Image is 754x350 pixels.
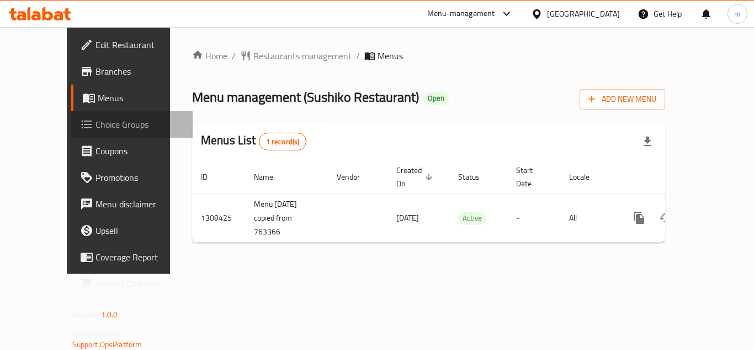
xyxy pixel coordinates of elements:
[201,170,222,184] span: ID
[253,49,352,62] span: Restaurants management
[356,49,360,62] li: /
[617,160,741,194] th: Actions
[71,111,193,138] a: Choice Groups
[192,194,245,242] td: 1308425
[71,138,193,164] a: Coupons
[259,137,306,147] span: 1 record(s)
[95,250,184,264] span: Coverage Report
[254,170,288,184] span: Name
[580,89,665,109] button: Add New Menu
[71,244,193,270] a: Coverage Report
[72,326,123,341] span: Get support on:
[396,164,436,190] span: Created On
[95,65,184,78] span: Branches
[458,212,486,224] span: Active
[95,197,184,211] span: Menu disclaimer
[95,144,184,158] span: Coupons
[71,191,193,217] a: Menu disclaimer
[98,91,184,105] span: Menus
[95,277,184,290] span: Grocery Checklist
[396,211,419,225] span: [DATE]
[652,205,679,231] button: Change Status
[569,170,604,184] span: Locale
[337,170,374,184] span: Vendor
[734,8,741,20] span: m
[560,194,617,242] td: All
[72,307,99,322] span: Version:
[192,85,419,109] span: Menu management ( Sushiko Restaurant )
[95,171,184,184] span: Promotions
[71,32,193,58] a: Edit Restaurant
[95,118,184,131] span: Choice Groups
[192,160,741,243] table: enhanced table
[71,217,193,244] a: Upsell
[634,128,661,155] div: Export file
[95,224,184,237] span: Upsell
[101,307,118,322] span: 1.0.0
[240,49,352,62] a: Restaurants management
[588,92,656,106] span: Add New Menu
[378,49,403,62] span: Menus
[427,7,495,20] div: Menu-management
[71,58,193,85] a: Branches
[245,194,328,242] td: Menu [DATE] copied from 763366
[458,170,494,184] span: Status
[516,164,547,190] span: Start Date
[95,38,184,51] span: Edit Restaurant
[192,49,665,62] nav: breadcrumb
[192,49,227,62] a: Home
[232,49,236,62] li: /
[259,133,307,150] div: Total records count
[201,132,306,150] h2: Menus List
[423,92,449,105] div: Open
[71,164,193,191] a: Promotions
[423,93,449,103] span: Open
[547,8,620,20] div: [GEOGRAPHIC_DATA]
[458,212,486,225] div: Active
[507,194,560,242] td: -
[626,205,652,231] button: more
[71,270,193,297] a: Grocery Checklist
[71,85,193,111] a: Menus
